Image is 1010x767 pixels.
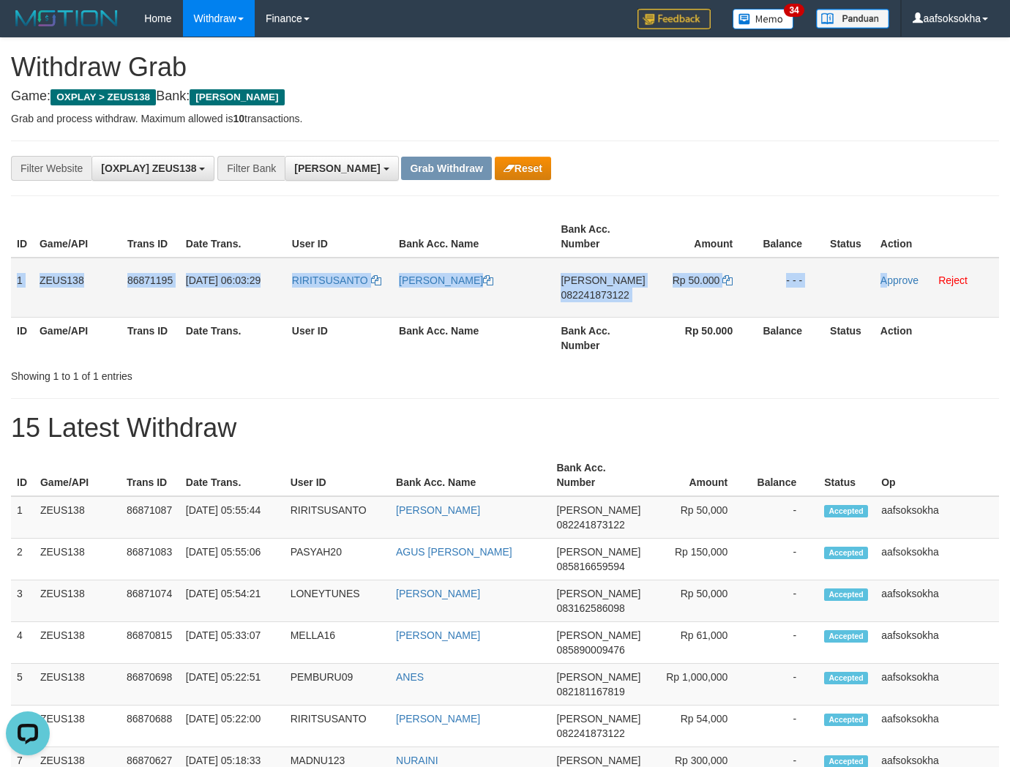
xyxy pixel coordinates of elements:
span: Copy 083162586098 to clipboard [556,602,624,614]
td: [DATE] 05:22:51 [180,664,285,706]
span: [PERSON_NAME] [556,546,640,558]
span: Copy 082241873122 to clipboard [556,727,624,739]
th: ID [11,454,34,496]
td: 86871087 [121,496,180,539]
th: Bank Acc. Number [550,454,646,496]
th: Action [875,216,999,258]
button: [OXPLAY] ZEUS138 [91,156,214,181]
a: Approve [880,274,919,286]
img: Button%20Memo.svg [733,9,794,29]
th: Bank Acc. Number [555,317,651,359]
th: User ID [286,216,393,258]
td: ZEUS138 [34,706,121,747]
td: 86870698 [121,664,180,706]
td: 1 [11,258,34,318]
img: Feedback.jpg [637,9,711,29]
a: Reject [938,274,968,286]
td: ZEUS138 [34,258,121,318]
td: Rp 50,000 [647,496,750,539]
span: 86871195 [127,274,173,286]
td: [DATE] 05:55:44 [180,496,285,539]
th: Game/API [34,216,121,258]
span: Copy 082181167819 to clipboard [556,686,624,697]
td: PEMBURU09 [285,664,390,706]
span: [PERSON_NAME] [190,89,284,105]
a: [PERSON_NAME] [399,274,493,286]
td: PASYAH20 [285,539,390,580]
span: OXPLAY > ZEUS138 [50,89,156,105]
span: Accepted [824,714,868,726]
div: Filter Website [11,156,91,181]
td: - [749,706,818,747]
td: Rp 50,000 [647,580,750,622]
td: 3 [11,580,34,622]
th: Status [818,454,875,496]
span: RIRITSUSANTO [292,274,368,286]
th: Trans ID [121,216,180,258]
span: [PERSON_NAME] [556,671,640,683]
td: Rp 150,000 [647,539,750,580]
button: [PERSON_NAME] [285,156,398,181]
h1: Withdraw Grab [11,53,999,82]
img: MOTION_logo.png [11,7,122,29]
a: [PERSON_NAME] [396,629,480,641]
span: [PERSON_NAME] [556,755,640,766]
span: Accepted [824,630,868,643]
th: User ID [285,454,390,496]
h4: Game: Bank: [11,89,999,104]
span: Accepted [824,672,868,684]
td: aafsoksokha [875,539,999,580]
td: - [749,580,818,622]
th: Trans ID [121,317,180,359]
img: panduan.png [816,9,889,29]
a: ANES [396,671,424,683]
td: RIRITSUSANTO [285,706,390,747]
div: Showing 1 to 1 of 1 entries [11,363,410,383]
td: Rp 54,000 [647,706,750,747]
th: Action [875,317,999,359]
h1: 15 Latest Withdraw [11,414,999,443]
td: aafsoksokha [875,664,999,706]
th: Balance [749,454,818,496]
div: Filter Bank [217,156,285,181]
td: [DATE] 05:22:00 [180,706,285,747]
td: ZEUS138 [34,622,121,664]
td: 1 [11,496,34,539]
p: Grab and process withdraw. Maximum allowed is transactions. [11,111,999,126]
button: Grab Withdraw [401,157,491,180]
th: User ID [286,317,393,359]
a: [PERSON_NAME] [396,588,480,599]
span: Accepted [824,588,868,601]
span: [PERSON_NAME] [561,274,645,286]
td: LONEYTUNES [285,580,390,622]
td: Rp 61,000 [647,622,750,664]
span: [OXPLAY] ZEUS138 [101,162,196,174]
strong: 10 [233,113,244,124]
td: aafsoksokha [875,580,999,622]
th: Game/API [34,317,121,359]
td: 86871083 [121,539,180,580]
span: [PERSON_NAME] [556,504,640,516]
span: 34 [784,4,804,17]
span: Rp 50.000 [673,274,720,286]
td: 2 [11,539,34,580]
td: Rp 1,000,000 [647,664,750,706]
button: Open LiveChat chat widget [6,6,50,50]
span: [DATE] 06:03:29 [186,274,261,286]
th: Game/API [34,454,121,496]
td: 4 [11,622,34,664]
span: Copy 082241873122 to clipboard [561,289,629,301]
td: ZEUS138 [34,496,121,539]
th: Status [824,216,875,258]
th: Amount [647,454,750,496]
td: 86871074 [121,580,180,622]
td: aafsoksokha [875,622,999,664]
span: Accepted [824,505,868,517]
th: Amount [651,216,755,258]
a: [PERSON_NAME] [396,504,480,516]
span: [PERSON_NAME] [556,629,640,641]
td: [DATE] 05:33:07 [180,622,285,664]
td: aafsoksokha [875,706,999,747]
th: Date Trans. [180,454,285,496]
span: [PERSON_NAME] [294,162,380,174]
